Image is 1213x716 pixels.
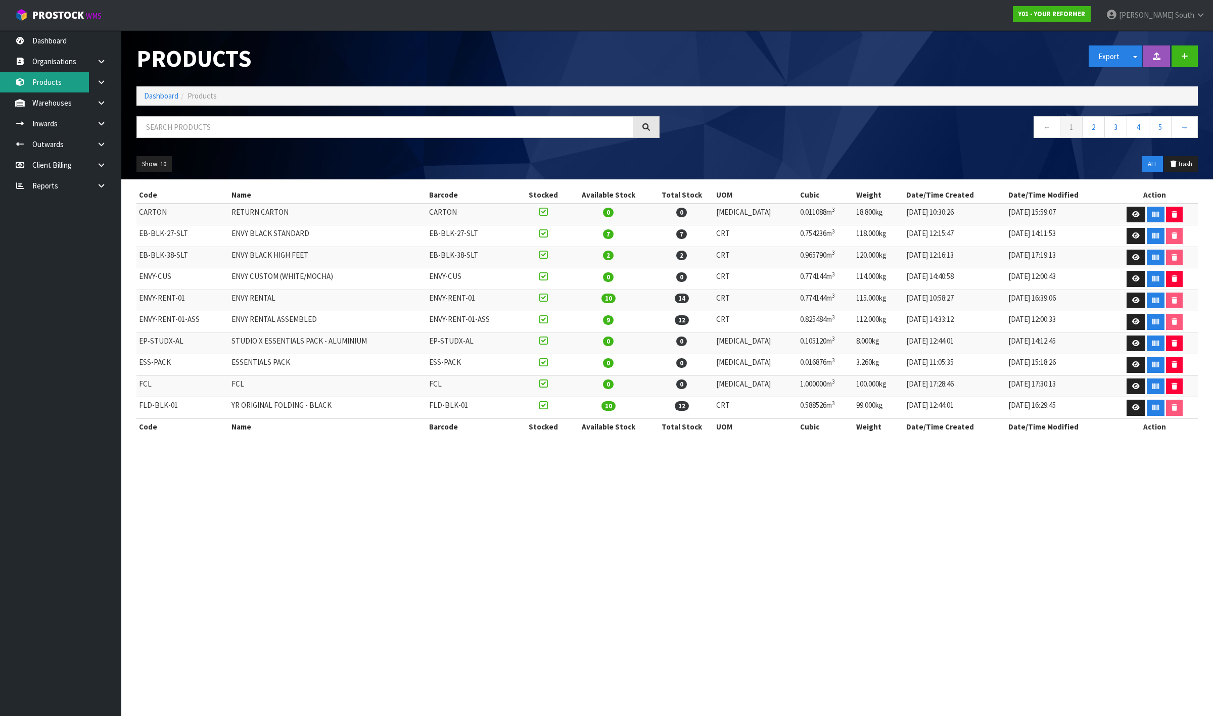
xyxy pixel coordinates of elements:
[676,358,687,368] span: 0
[832,357,835,364] sup: 3
[1082,116,1105,138] a: 2
[427,247,519,268] td: EB-BLK-38-SLT
[136,187,229,203] th: Code
[904,311,1006,333] td: [DATE] 14:33:12
[136,311,229,333] td: ENVY-RENT-01-ASS
[714,187,798,203] th: UOM
[676,272,687,282] span: 0
[854,354,903,376] td: 3.260kg
[854,332,903,354] td: 8.000kg
[136,397,229,419] td: FLD-BLK-01
[854,290,903,311] td: 115.000kg
[1034,116,1060,138] a: ←
[854,247,903,268] td: 120.000kg
[1018,10,1085,18] strong: Y01 - YOUR REFORMER
[229,332,427,354] td: STUDIO X ESSENTIALS PACK - ALUMINIUM
[229,354,427,376] td: ESSENTIALS PACK
[603,315,614,325] span: 9
[904,375,1006,397] td: [DATE] 17:28:46
[427,311,519,333] td: ENVY-RENT-01-ASS
[1119,10,1174,20] span: [PERSON_NAME]
[603,358,614,368] span: 0
[603,208,614,217] span: 0
[229,247,427,268] td: ENVY BLACK HIGH FEET
[675,315,689,325] span: 12
[229,290,427,311] td: ENVY RENTAL
[798,375,854,397] td: 1.000000m
[1006,354,1112,376] td: [DATE] 15:18:26
[427,268,519,290] td: ENVY-CUS
[832,335,835,342] sup: 3
[714,375,798,397] td: [MEDICAL_DATA]
[32,9,84,22] span: ProStock
[650,418,714,435] th: Total Stock
[1006,247,1112,268] td: [DATE] 17:19:13
[714,418,798,435] th: UOM
[714,225,798,247] td: CRT
[798,311,854,333] td: 0.825484m
[854,418,903,435] th: Weight
[675,294,689,303] span: 14
[832,314,835,321] sup: 3
[832,206,835,213] sup: 3
[86,11,102,21] small: WMS
[229,418,427,435] th: Name
[136,354,229,376] td: ESS-PACK
[676,208,687,217] span: 0
[136,156,172,172] button: Show: 10
[854,268,903,290] td: 114.000kg
[1112,418,1198,435] th: Action
[798,204,854,225] td: 0.011088m
[832,249,835,256] sup: 3
[519,418,568,435] th: Stocked
[1127,116,1149,138] a: 4
[714,247,798,268] td: CRT
[136,418,229,435] th: Code
[229,268,427,290] td: ENVY CUSTOM (WHITE/MOCHA)
[676,379,687,389] span: 0
[1006,290,1112,311] td: [DATE] 16:39:06
[136,116,633,138] input: Search products
[1006,225,1112,247] td: [DATE] 14:11:53
[714,290,798,311] td: CRT
[136,247,229,268] td: EB-BLK-38-SLT
[854,225,903,247] td: 118.000kg
[144,91,178,101] a: Dashboard
[229,397,427,419] td: YR ORIGINAL FOLDING - BLACK
[427,332,519,354] td: EP-STUDX-AL
[832,400,835,407] sup: 3
[904,225,1006,247] td: [DATE] 12:15:47
[229,311,427,333] td: ENVY RENTAL ASSEMBLED
[1006,418,1112,435] th: Date/Time Modified
[798,268,854,290] td: 0.774144m
[714,311,798,333] td: CRT
[603,272,614,282] span: 0
[854,397,903,419] td: 99.000kg
[188,91,217,101] span: Products
[798,187,854,203] th: Cubic
[676,229,687,239] span: 7
[519,187,568,203] th: Stocked
[714,354,798,376] td: [MEDICAL_DATA]
[229,204,427,225] td: RETURN CARTON
[904,290,1006,311] td: [DATE] 10:58:27
[136,45,660,71] h1: Products
[676,337,687,346] span: 0
[1104,116,1127,138] a: 3
[1006,187,1112,203] th: Date/Time Modified
[1142,156,1163,172] button: ALL
[1171,116,1198,138] a: →
[675,401,689,411] span: 12
[1149,116,1172,138] a: 5
[15,9,28,21] img: cube-alt.png
[1006,268,1112,290] td: [DATE] 12:00:43
[832,228,835,235] sup: 3
[1013,6,1091,22] a: Y01 - YOUR REFORMER
[136,225,229,247] td: EB-BLK-27-SLT
[427,397,519,419] td: FLD-BLK-01
[1006,332,1112,354] td: [DATE] 14:12:45
[854,311,903,333] td: 112.000kg
[798,332,854,354] td: 0.105120m
[136,268,229,290] td: ENVY-CUS
[603,229,614,239] span: 7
